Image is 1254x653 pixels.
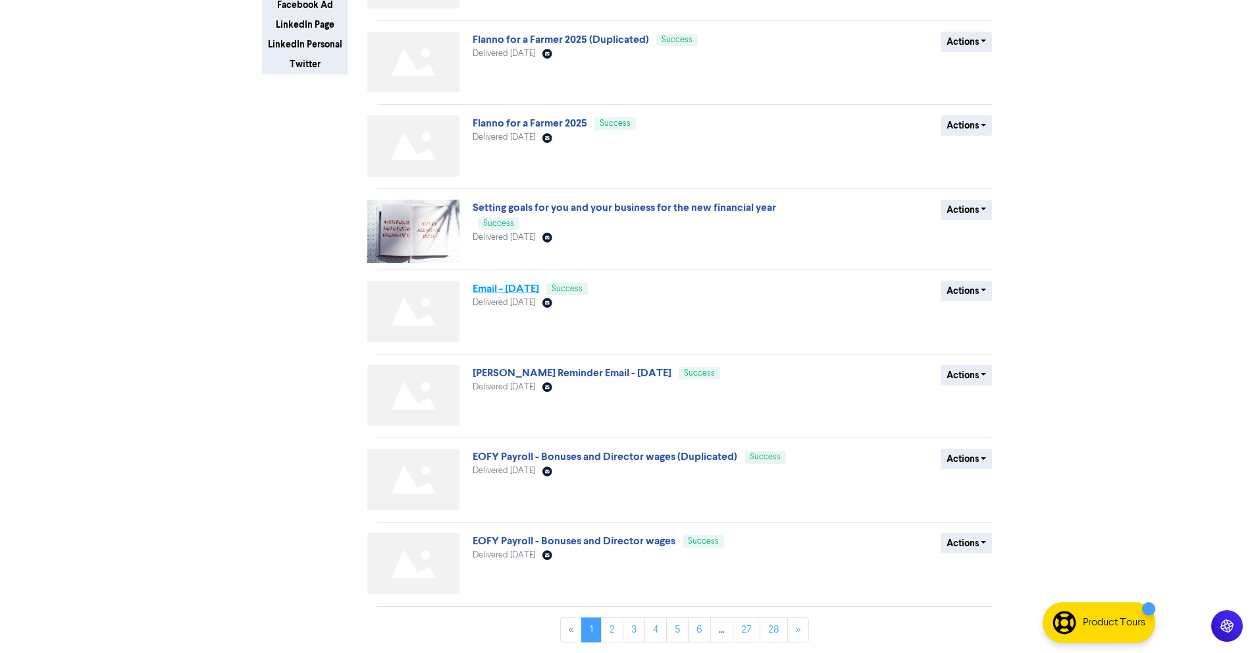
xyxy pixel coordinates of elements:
[941,32,993,52] button: Actions
[733,617,760,642] a: Page 27
[367,365,459,426] img: Not found
[941,200,993,220] button: Actions
[483,219,514,228] span: Success
[262,14,348,35] button: LinkedIn Page
[473,383,535,391] span: Delivered [DATE]
[367,533,459,594] img: Not found
[684,369,715,378] span: Success
[662,36,692,44] span: Success
[750,453,781,461] span: Success
[367,281,459,342] img: Not found
[262,54,348,74] button: Twitter
[473,117,587,130] a: Flanno for a Farmer 2025
[581,617,602,642] a: Page 1 is your current page
[473,298,535,307] span: Delivered [DATE]
[367,449,459,510] img: Not found
[473,366,671,380] a: [PERSON_NAME] Reminder Email - [DATE]
[623,617,645,642] a: Page 3
[367,200,459,263] img: image_1752460630303.jpg
[1188,590,1254,653] iframe: Chat Widget
[941,115,993,136] button: Actions
[473,201,776,214] a: Setting goals for you and your business for the new financial year
[941,365,993,385] button: Actions
[473,233,535,242] span: Delivered [DATE]
[600,119,631,128] span: Success
[941,281,993,301] button: Actions
[941,449,993,469] button: Actions
[473,467,535,475] span: Delivered [DATE]
[473,450,737,463] a: EOFY Payroll - Bonuses and Director wages (Duplicated)
[688,617,711,642] a: Page 6
[787,617,809,642] a: »
[473,534,675,548] a: EOFY Payroll - Bonuses and Director wages
[473,133,535,142] span: Delivered [DATE]
[601,617,623,642] a: Page 2
[262,34,348,55] button: LinkedIn Personal
[367,115,459,177] img: Not found
[473,49,535,58] span: Delivered [DATE]
[760,617,788,642] a: Page 28
[644,617,667,642] a: Page 4
[666,617,689,642] a: Page 5
[473,282,539,295] a: Email - [DATE]
[941,533,993,554] button: Actions
[473,33,649,46] a: Flanno for a Farmer 2025 (Duplicated)
[688,537,719,546] span: Success
[473,551,535,559] span: Delivered [DATE]
[367,32,459,93] img: Not found
[552,285,583,293] span: Success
